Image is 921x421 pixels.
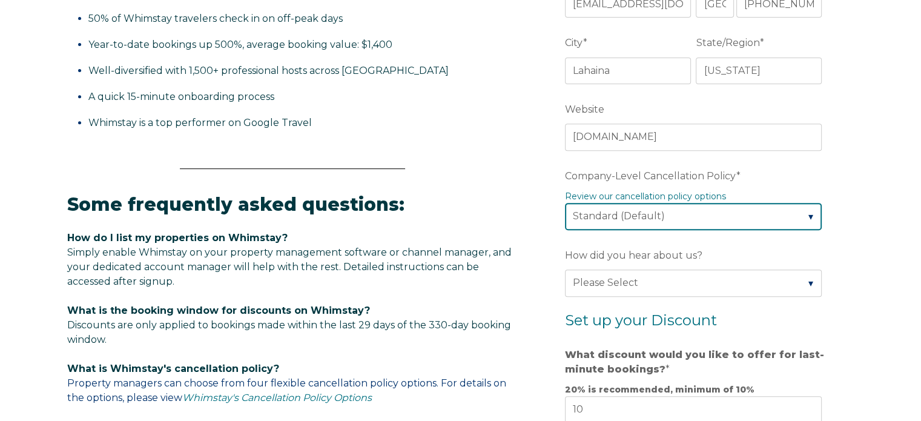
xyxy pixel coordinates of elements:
span: Discounts are only applied to bookings made within the last 29 days of the 330-day booking window. [67,319,511,345]
span: Set up your Discount [565,311,717,329]
a: Whimstay's Cancellation Policy Options [182,392,372,403]
span: 50% of Whimstay travelers check in on off-peak days [88,13,343,24]
span: How do I list my properties on Whimstay? [67,232,288,244]
span: City [565,33,583,52]
strong: 20% is recommended, minimum of 10% [565,384,754,395]
span: Company-Level Cancellation Policy [565,167,736,185]
span: A quick 15-minute onboarding process [88,91,274,102]
p: Property managers can choose from four flexible cancellation policy options. For details on the o... [67,362,518,405]
span: Some frequently asked questions: [67,193,404,216]
span: Well-diversified with 1,500+ professional hosts across [GEOGRAPHIC_DATA] [88,65,449,76]
span: How did you hear about us? [565,246,702,265]
strong: What discount would you like to offer for last-minute bookings? [565,349,824,375]
span: Year-to-date bookings up 500%, average booking value: $1,400 [88,39,392,50]
span: What is the booking window for discounts on Whimstay? [67,305,370,316]
span: Whimstay is a top performer on Google Travel [88,117,312,128]
a: Review our cancellation policy options [565,191,726,202]
span: State/Region [696,33,759,52]
span: What is Whimstay's cancellation policy? [67,363,279,374]
span: Website [565,100,604,119]
span: Simply enable Whimstay on your property management software or channel manager, and your dedicate... [67,247,512,287]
